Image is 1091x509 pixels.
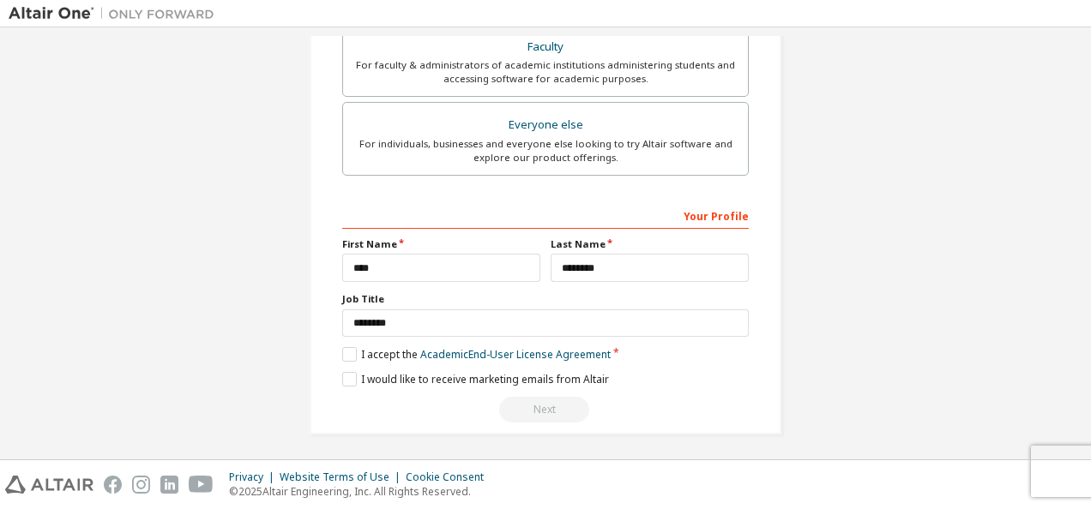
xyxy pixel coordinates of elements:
img: linkedin.svg [160,476,178,494]
div: Cookie Consent [406,470,494,484]
p: © 2025 Altair Engineering, Inc. All Rights Reserved. [229,484,494,499]
label: Last Name [551,237,749,251]
div: Read and acccept EULA to continue [342,397,749,422]
label: I would like to receive marketing emails from Altair [342,372,609,386]
label: Job Title [342,292,749,306]
div: Faculty [353,35,738,59]
img: altair_logo.svg [5,476,93,494]
img: Altair One [9,5,223,22]
div: Privacy [229,470,280,484]
label: I accept the [342,347,611,362]
div: Everyone else [353,113,738,137]
div: Your Profile [342,201,749,229]
div: For faculty & administrators of academic institutions administering students and accessing softwa... [353,58,738,86]
a: Academic End-User License Agreement [420,347,611,362]
div: Website Terms of Use [280,470,406,484]
div: For individuals, businesses and everyone else looking to try Altair software and explore our prod... [353,137,738,165]
img: facebook.svg [104,476,122,494]
img: youtube.svg [189,476,214,494]
label: First Name [342,237,540,251]
img: instagram.svg [132,476,150,494]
